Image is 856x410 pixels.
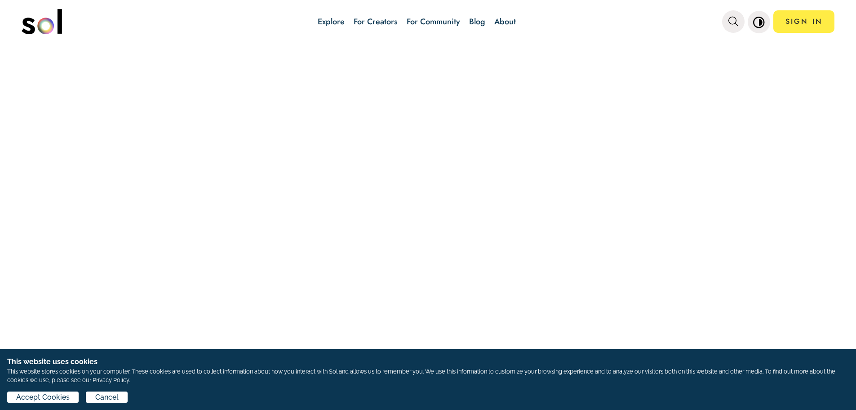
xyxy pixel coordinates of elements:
[22,6,835,37] nav: main navigation
[86,392,127,403] button: Cancel
[773,10,834,33] a: SIGN IN
[407,16,460,27] a: For Community
[95,392,119,403] span: Cancel
[494,16,516,27] a: About
[7,392,79,403] button: Accept Cookies
[318,16,345,27] a: Explore
[469,16,485,27] a: Blog
[354,16,398,27] a: For Creators
[16,392,70,403] span: Accept Cookies
[7,367,849,384] p: This website stores cookies on your computer. These cookies are used to collect information about...
[22,9,62,34] img: logo
[7,356,849,367] h1: This website uses cookies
